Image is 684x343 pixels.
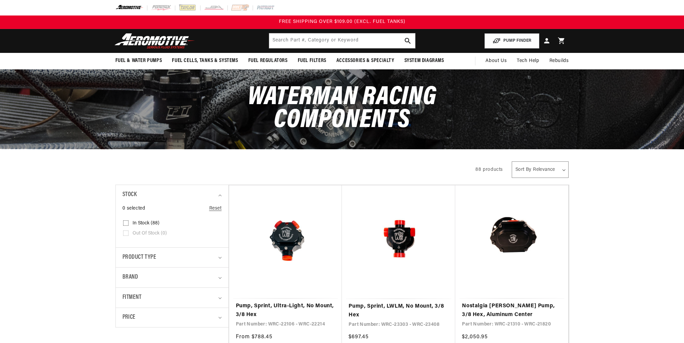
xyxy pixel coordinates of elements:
[349,302,448,319] a: Pump, Sprint, LWLM, No Mount, 3/8 Hex
[115,57,162,64] span: Fuel & Water Pumps
[279,19,405,24] span: FREE SHIPPING OVER $109.00 (EXCL. FUEL TANKS)
[512,53,544,69] summary: Tech Help
[517,57,539,65] span: Tech Help
[122,185,222,205] summary: Stock (0 selected)
[462,302,562,319] a: Nostalgia [PERSON_NAME] Pump, 3/8 Hex, Aluminum Center
[122,190,137,200] span: Stock
[480,53,512,69] a: About Us
[122,313,136,322] span: Price
[269,33,415,48] input: Search by Part Number, Category or Keyword
[122,288,222,308] summary: Fitment (0 selected)
[248,57,288,64] span: Fuel Regulators
[122,293,142,303] span: Fitment
[331,53,399,69] summary: Accessories & Specialty
[122,268,222,287] summary: Brand (0 selected)
[122,248,222,268] summary: Product type (0 selected)
[167,53,243,69] summary: Fuel Cells, Tanks & Systems
[336,57,394,64] span: Accessories & Specialty
[113,33,197,49] img: Aeromotive
[399,53,449,69] summary: System Diagrams
[400,33,415,48] button: search button
[122,253,156,262] span: Product type
[293,53,331,69] summary: Fuel Filters
[122,308,222,327] summary: Price
[544,53,574,69] summary: Rebuilds
[133,220,159,226] span: In stock (88)
[133,230,167,237] span: Out of stock (0)
[122,205,145,212] span: 0 selected
[172,57,238,64] span: Fuel Cells, Tanks & Systems
[298,57,326,64] span: Fuel Filters
[549,57,569,65] span: Rebuilds
[248,84,437,134] span: Waterman Racing Components
[485,58,507,63] span: About Us
[243,53,293,69] summary: Fuel Regulators
[475,167,503,172] span: 88 products
[484,33,539,49] button: PUMP FINDER
[110,53,167,69] summary: Fuel & Water Pumps
[209,205,222,212] a: Reset
[122,273,138,282] span: Brand
[236,302,335,319] a: Pump, Sprint, Ultra-Light, No Mount, 3/8 Hex
[404,57,444,64] span: System Diagrams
